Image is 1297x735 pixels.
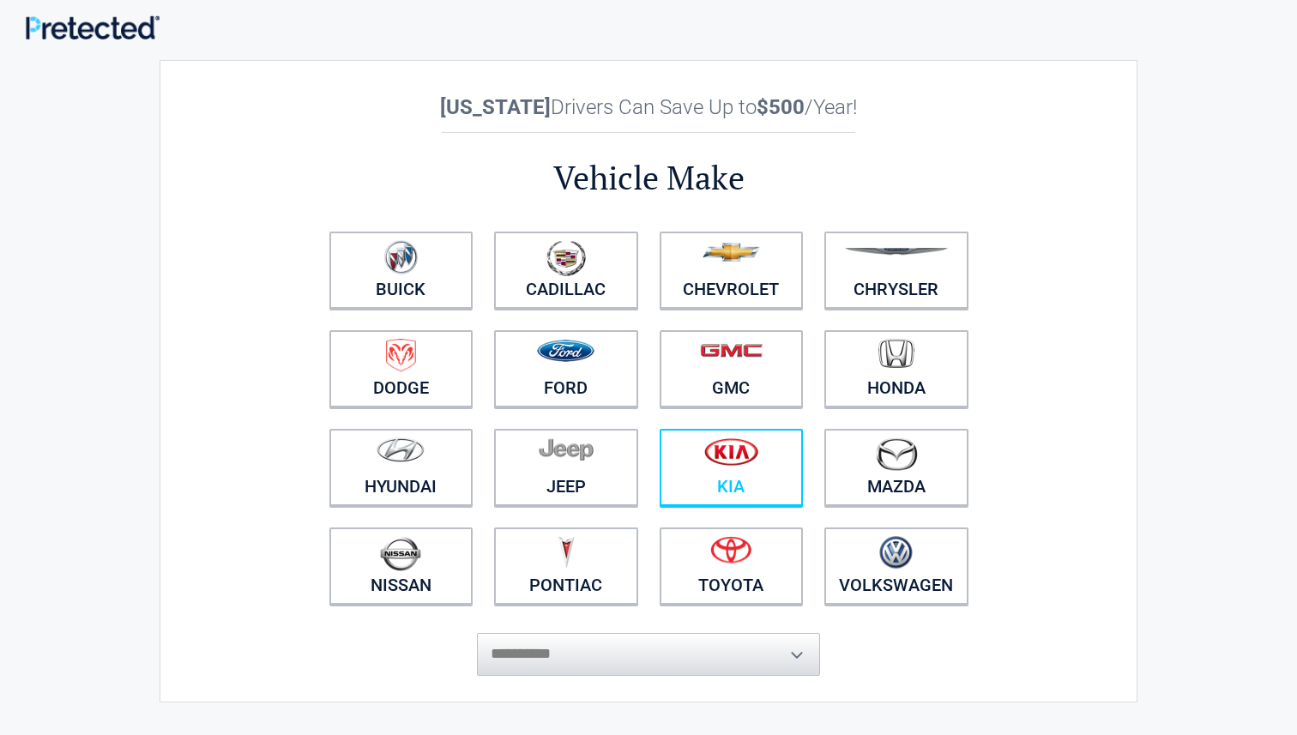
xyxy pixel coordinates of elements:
a: Honda [824,330,968,407]
a: Ford [494,330,638,407]
h2: Drivers Can Save Up to /Year [318,95,979,119]
a: Chrysler [824,232,968,309]
b: $500 [757,95,805,119]
a: Toyota [660,527,804,605]
img: kia [704,437,758,466]
img: jeep [539,437,594,461]
a: Hyundai [329,429,474,506]
img: toyota [710,536,751,563]
img: dodge [386,339,416,372]
a: Buick [329,232,474,309]
a: GMC [660,330,804,407]
img: hyundai [377,437,425,462]
img: chevrolet [703,243,760,262]
b: [US_STATE] [440,95,551,119]
img: volkswagen [879,536,913,569]
a: Kia [660,429,804,506]
img: nissan [380,536,421,571]
img: ford [537,340,594,362]
a: Nissan [329,527,474,605]
h2: Vehicle Make [318,156,979,200]
a: Chevrolet [660,232,804,309]
img: gmc [700,343,763,358]
a: Dodge [329,330,474,407]
a: Jeep [494,429,638,506]
a: Cadillac [494,232,638,309]
a: Volkswagen [824,527,968,605]
a: Pontiac [494,527,638,605]
img: pontiac [558,536,575,569]
img: mazda [875,437,918,471]
img: honda [878,339,914,369]
a: Mazda [824,429,968,506]
img: cadillac [546,240,586,276]
img: buick [384,240,418,274]
img: chrysler [844,248,949,256]
img: Main Logo [26,15,160,39]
